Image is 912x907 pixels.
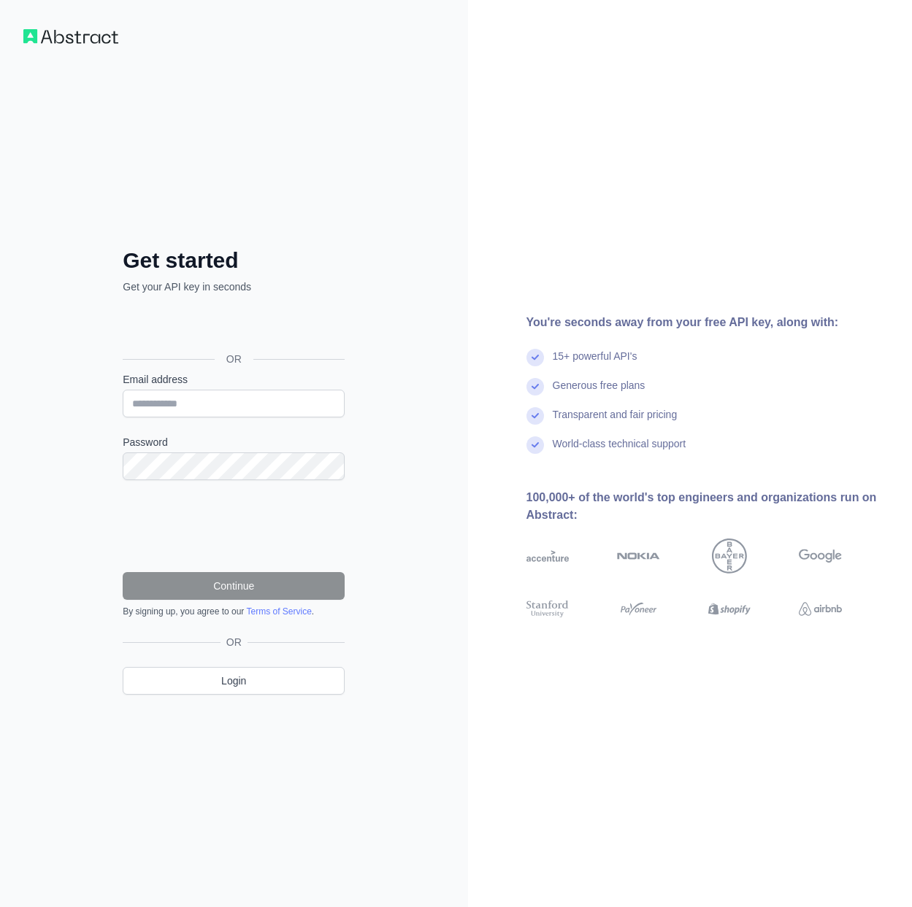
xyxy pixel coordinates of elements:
[526,349,544,366] img: check mark
[712,539,747,574] img: bayer
[246,606,311,617] a: Terms of Service
[799,598,842,620] img: airbnb
[526,407,544,425] img: check mark
[23,29,118,44] img: Workflow
[617,598,660,620] img: payoneer
[123,667,345,695] a: Login
[123,279,345,294] p: Get your API key in seconds
[526,489,889,524] div: 100,000+ of the world's top engineers and organizations run on Abstract:
[526,436,544,454] img: check mark
[799,539,842,574] img: google
[123,606,345,617] div: By signing up, you agree to our .
[526,378,544,395] img: check mark
[526,539,570,574] img: accenture
[553,436,686,466] div: World-class technical support
[553,378,645,407] div: Generous free plans
[221,635,248,649] span: OR
[123,435,345,449] label: Password
[708,598,751,620] img: shopify
[553,349,637,378] div: 15+ powerful API's
[123,372,345,387] label: Email address
[123,498,345,555] iframe: reCAPTCHA
[526,314,889,331] div: You're seconds away from your free API key, along with:
[215,352,253,366] span: OR
[553,407,678,436] div: Transparent and fair pricing
[526,598,570,620] img: stanford university
[123,247,345,274] h2: Get started
[115,310,349,342] iframe: Butonul Conectează-te cu Google
[617,539,660,574] img: nokia
[123,572,345,600] button: Continue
